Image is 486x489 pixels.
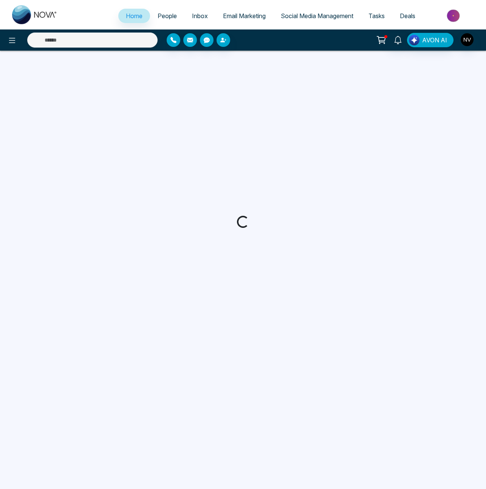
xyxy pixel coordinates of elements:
span: Deals [400,12,415,20]
a: Home [118,9,150,23]
span: Email Marketing [223,12,266,20]
img: Market-place.gif [427,7,481,24]
span: People [158,12,177,20]
span: AVON AI [422,36,447,45]
a: Social Media Management [273,9,361,23]
button: AVON AI [407,33,453,47]
img: Lead Flow [409,35,419,45]
img: User Avatar [461,33,474,46]
a: People [150,9,184,23]
span: Home [126,12,142,20]
a: Inbox [184,9,215,23]
span: Tasks [368,12,385,20]
a: Email Marketing [215,9,273,23]
span: Inbox [192,12,208,20]
span: Social Media Management [281,12,353,20]
a: Tasks [361,9,392,23]
img: Nova CRM Logo [12,5,57,24]
a: Deals [392,9,423,23]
